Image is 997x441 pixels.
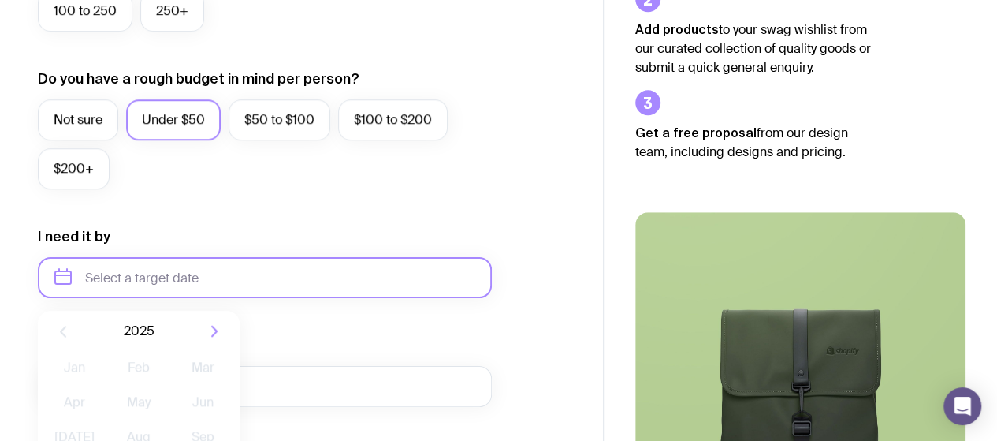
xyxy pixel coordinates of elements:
[38,227,110,246] label: I need it by
[635,20,872,77] p: to your swag wishlist from our curated collection of quality goods or submit a quick general enqu...
[38,257,492,298] input: Select a target date
[635,125,757,140] strong: Get a free proposal
[635,22,719,36] strong: Add products
[46,352,103,383] button: Jan
[338,99,448,140] label: $100 to $200
[38,69,359,88] label: Do you have a rough budget in mind per person?
[174,387,232,418] button: Jun
[38,99,118,140] label: Not sure
[126,99,221,140] label: Under $50
[110,387,167,418] button: May
[229,99,330,140] label: $50 to $100
[943,387,981,425] div: Open Intercom Messenger
[110,352,167,383] button: Feb
[124,322,154,341] span: 2025
[38,148,110,189] label: $200+
[635,123,872,162] p: from our design team, including designs and pricing.
[46,387,103,418] button: Apr
[38,366,492,407] input: you@email.com
[174,352,232,383] button: Mar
